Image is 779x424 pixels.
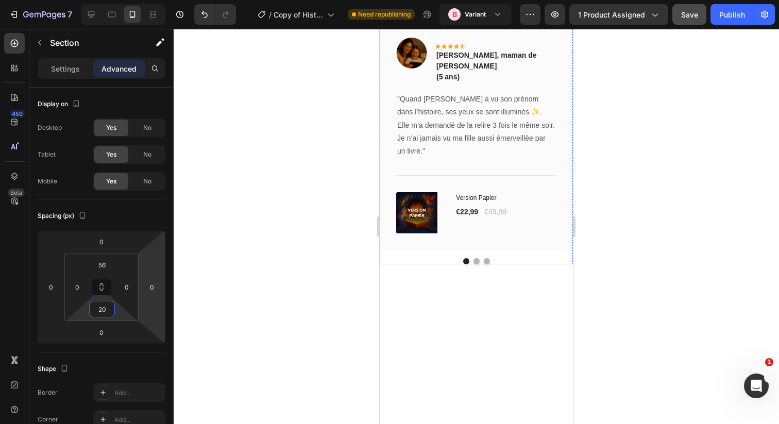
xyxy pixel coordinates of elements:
div: Display on [38,97,82,111]
span: Need republishing [358,10,411,19]
div: Mobile [38,177,57,186]
p: B [452,9,457,20]
button: Save [672,4,706,25]
span: Save [681,10,698,19]
input: 0 [91,325,112,340]
span: No [143,177,151,186]
div: Desktop [38,123,62,132]
span: 1 product assigned [578,9,645,20]
input: 0 [91,234,112,249]
div: Beta [8,189,25,197]
div: Add... [114,388,163,398]
input: 56px [92,257,112,273]
p: Settings [51,63,80,74]
div: Border [38,388,58,397]
button: 7 [4,4,77,25]
input: 0px [119,279,134,295]
div: Corner [38,415,58,424]
div: Undo/Redo [194,4,236,25]
iframe: Design area [380,29,573,424]
input: 0 [43,279,59,295]
input: 0px [70,279,85,295]
div: Publish [719,9,745,20]
input: 0 [144,279,160,295]
p: Section [50,37,134,49]
span: Yes [106,150,116,159]
div: Shape [38,362,71,376]
span: / [269,9,272,20]
iframe: Intercom live chat [744,374,769,398]
span: Yes [106,123,116,132]
button: 1 product assigned [569,4,668,25]
button: BVariant [439,4,512,25]
span: Yes [106,177,116,186]
span: No [143,150,151,159]
span: 1 [765,358,773,366]
p: 7 [67,8,72,21]
p: Advanced [101,63,137,74]
div: Tablet [38,150,56,159]
span: No [143,123,151,132]
div: 450 [10,110,25,118]
button: Publish [710,4,754,25]
span: Copy of Histoire d'enfants - Page Produit [274,9,323,20]
input: 20 [92,301,112,317]
h3: Variant [465,9,486,20]
div: Spacing (px) [38,209,89,223]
